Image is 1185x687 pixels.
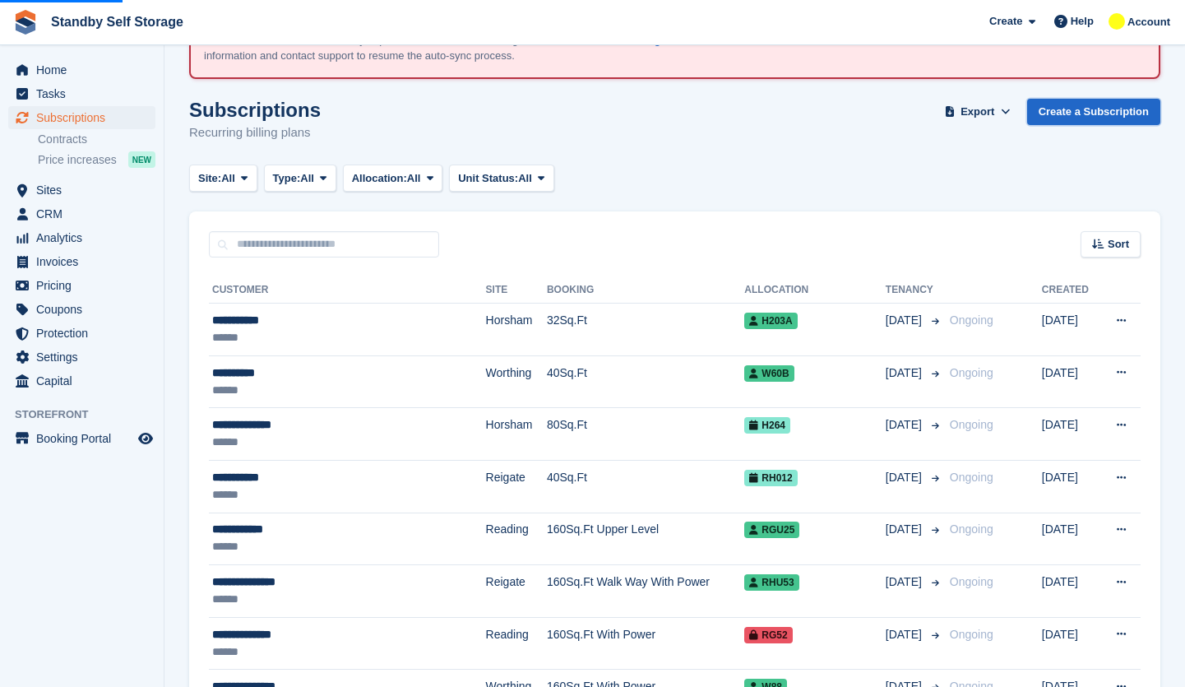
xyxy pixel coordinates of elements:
[36,369,135,392] span: Capital
[449,165,553,192] button: Unit Status: All
[1027,99,1160,126] a: Create a Subscription
[886,521,925,538] span: [DATE]
[486,565,547,618] td: Reigate
[352,170,407,187] span: Allocation:
[486,513,547,565] td: Reading
[458,170,518,187] span: Unit Status:
[486,355,547,408] td: Worthing
[886,277,943,304] th: Tenancy
[136,429,155,448] a: Preview store
[744,313,797,329] span: H203A
[300,170,314,187] span: All
[273,170,301,187] span: Type:
[36,202,135,225] span: CRM
[547,565,744,618] td: 160Sq.Ft Walk Way With Power
[264,165,336,192] button: Type: All
[38,152,117,168] span: Price increases
[13,10,38,35] img: stora-icon-8386f47178a22dfd0bd8f6a31ec36ba5ce8667c1dd55bd0f319d3a0aa187defe.svg
[8,82,155,105] a: menu
[518,170,532,187] span: All
[486,460,547,513] td: Reigate
[36,58,135,81] span: Home
[960,104,994,120] span: Export
[36,346,135,369] span: Settings
[8,179,155,202] a: menu
[950,313,993,327] span: Ongoing
[15,406,164,423] span: Storefront
[547,408,744,461] td: 80Sq.Ft
[547,460,744,513] td: 40Sq.Ft
[38,151,155,169] a: Price increases NEW
[8,250,155,273] a: menu
[1109,13,1125,30] img: Glenn Fisher
[1042,460,1099,513] td: [DATE]
[36,250,135,273] span: Invoices
[8,202,155,225] a: menu
[744,470,797,486] span: RH012
[36,179,135,202] span: Sites
[886,364,925,382] span: [DATE]
[209,277,486,304] th: Customer
[486,617,547,670] td: Reading
[744,574,798,591] span: RHU53
[204,32,780,64] p: An error occurred with the auto-sync process for the site: Worthing . Please review the for more ...
[942,99,1014,126] button: Export
[886,312,925,329] span: [DATE]
[611,34,693,46] a: knowledge base
[189,99,321,121] h1: Subscriptions
[547,304,744,356] td: 32Sq.Ft
[950,418,993,431] span: Ongoing
[8,322,155,345] a: menu
[886,469,925,486] span: [DATE]
[8,298,155,321] a: menu
[1127,14,1170,30] span: Account
[8,427,155,450] a: menu
[189,123,321,142] p: Recurring billing plans
[8,346,155,369] a: menu
[1042,617,1099,670] td: [DATE]
[486,277,547,304] th: Site
[198,170,221,187] span: Site:
[547,513,744,565] td: 160Sq.Ft Upper Level
[38,132,155,147] a: Contracts
[950,628,993,641] span: Ongoing
[744,365,794,382] span: W60B
[950,366,993,379] span: Ongoing
[950,522,993,536] span: Ongoing
[44,8,190,35] a: Standby Self Storage
[989,13,1022,30] span: Create
[8,274,155,297] a: menu
[486,304,547,356] td: Horsham
[744,522,799,538] span: RGU25
[744,277,885,304] th: Allocation
[8,106,155,129] a: menu
[36,322,135,345] span: Protection
[189,165,257,192] button: Site: All
[36,82,135,105] span: Tasks
[486,408,547,461] td: Horsham
[128,151,155,168] div: NEW
[36,427,135,450] span: Booking Portal
[36,298,135,321] span: Coupons
[8,226,155,249] a: menu
[221,170,235,187] span: All
[1042,304,1099,356] td: [DATE]
[950,575,993,588] span: Ongoing
[886,416,925,434] span: [DATE]
[8,369,155,392] a: menu
[36,106,135,129] span: Subscriptions
[547,355,744,408] td: 40Sq.Ft
[36,274,135,297] span: Pricing
[1108,236,1129,253] span: Sort
[1042,355,1099,408] td: [DATE]
[547,617,744,670] td: 160Sq.Ft With Power
[886,573,925,591] span: [DATE]
[36,226,135,249] span: Analytics
[1042,277,1099,304] th: Created
[343,165,443,192] button: Allocation: All
[1042,565,1099,618] td: [DATE]
[407,170,421,187] span: All
[744,417,790,434] span: H264
[886,626,925,643] span: [DATE]
[744,627,792,643] span: RG52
